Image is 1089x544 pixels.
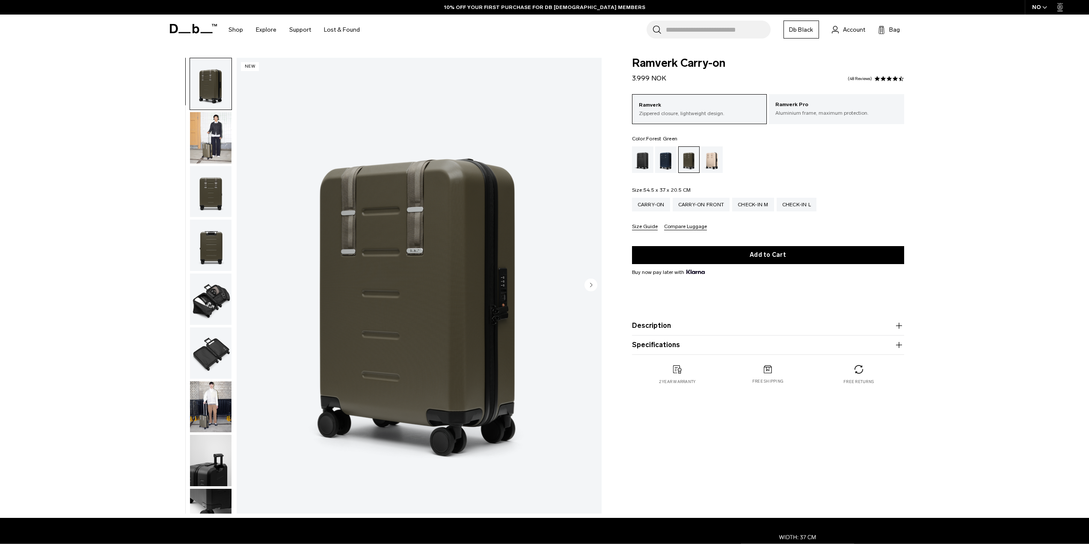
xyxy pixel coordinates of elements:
[632,58,904,69] span: Ramverk Carry-on
[190,112,231,163] img: Ramverk Carry-on Forest Green
[678,146,700,173] a: Forest Green
[228,15,243,45] a: Shop
[646,136,677,142] span: Forest Green
[632,198,670,211] a: Carry-on
[241,62,259,71] p: New
[237,58,602,514] img: Ramverk Carry-on Forest Green
[843,25,865,34] span: Account
[324,15,360,45] a: Lost & Found
[190,381,232,433] button: Ramverk Carry-on Forest Green
[190,166,232,218] button: Ramverk Carry-on Forest Green
[190,220,231,271] img: Ramverk Carry-on Forest Green
[843,379,874,385] p: Free returns
[632,340,904,350] button: Specifications
[639,110,760,117] p: Zippered closure, lightweight design.
[190,489,231,540] img: Ramverk Carry-on Forest Green
[632,136,678,141] legend: Color:
[878,24,900,35] button: Bag
[190,327,232,379] button: Ramverk Carry-on Forest Green
[190,58,232,110] button: Ramverk Carry-on Forest Green
[190,273,231,325] img: Ramverk Carry-on Forest Green
[632,146,653,173] a: Black Out
[190,435,231,486] img: Ramverk Carry-on Forest Green
[632,187,691,193] legend: Size:
[848,77,872,81] a: 48 reviews
[632,224,658,230] button: Size Guide
[632,246,904,264] button: Add to Cart
[632,321,904,331] button: Description
[585,278,597,293] button: Next slide
[655,146,677,173] a: Blue Hour
[190,327,231,379] img: Ramverk Carry-on Forest Green
[775,109,898,117] p: Aluminium frame, maximum protection.
[190,112,232,164] button: Ramverk Carry-on Forest Green
[832,24,865,35] a: Account
[190,381,231,433] img: Ramverk Carry-on Forest Green
[732,198,774,211] a: Check-in M
[190,219,232,271] button: Ramverk Carry-on Forest Green
[664,224,707,230] button: Compare Luggage
[444,3,645,11] a: 10% OFF YOUR FIRST PURCHASE FOR DB [DEMOGRAPHIC_DATA] MEMBERS
[777,198,817,211] a: Check-in L
[783,21,819,39] a: Db Black
[190,488,232,541] button: Ramverk Carry-on Forest Green
[190,434,232,487] button: Ramverk Carry-on Forest Green
[632,74,666,82] span: 3.999 NOK
[639,101,760,110] p: Ramverk
[632,268,705,276] span: Buy now pay later with
[190,166,231,217] img: Ramverk Carry-on Forest Green
[289,15,311,45] a: Support
[775,101,898,109] p: Ramverk Pro
[659,379,696,385] p: 2 year warranty
[222,15,366,45] nav: Main Navigation
[701,146,723,173] a: Fogbow Beige
[889,25,900,34] span: Bag
[769,94,904,123] a: Ramverk Pro Aluminium frame, maximum protection.
[644,187,691,193] span: 54.5 x 37 x 20.5 CM
[190,273,232,325] button: Ramverk Carry-on Forest Green
[752,378,783,384] p: Free shipping
[190,58,231,110] img: Ramverk Carry-on Forest Green
[256,15,276,45] a: Explore
[686,270,705,274] img: {"height" => 20, "alt" => "Klarna"}
[673,198,730,211] a: Carry-on Front
[237,58,602,514] li: 1 / 11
